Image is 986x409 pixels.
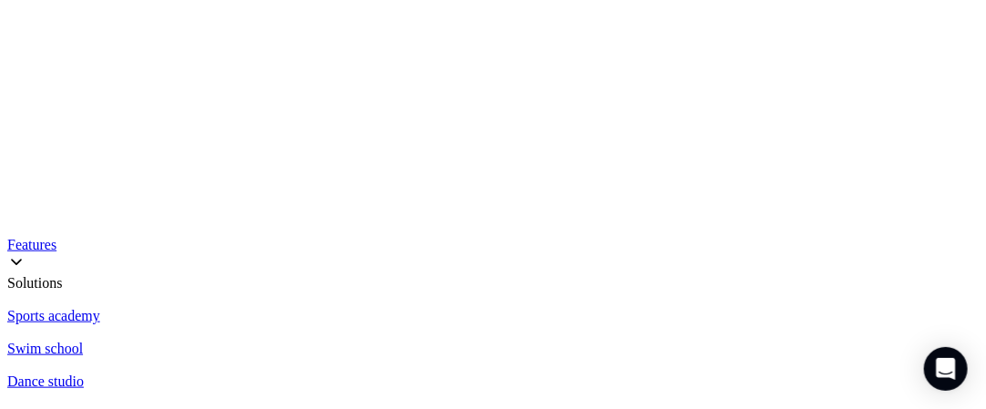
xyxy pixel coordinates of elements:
a: Sports academy [7,308,979,324]
div: Solutions [7,275,979,291]
div: Open Intercom Messenger [924,347,968,391]
a: Dance studio [7,373,979,390]
div: Solutions [7,253,979,291]
a: Swim school [7,341,979,357]
a: Features [7,237,56,252]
